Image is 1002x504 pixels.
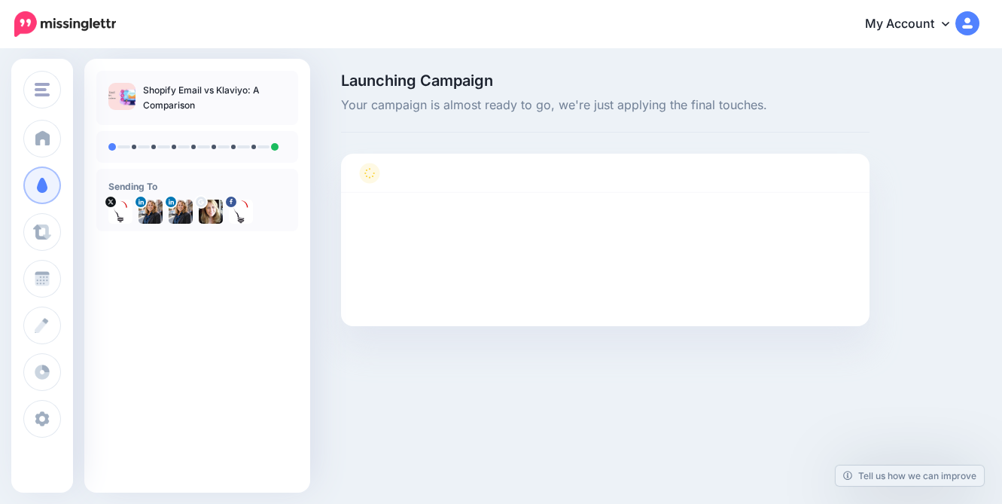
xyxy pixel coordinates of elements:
[143,83,286,113] p: Shopify Email vs Klaviyo: A Comparison
[14,11,116,37] img: Missinglettr
[108,181,286,192] h4: Sending To
[341,96,870,115] span: Your campaign is almost ready to go, we're just applying the final touches.
[108,83,136,110] img: 3bcb47bc53057d996307a2f233f95245_thumb.jpg
[199,200,223,224] img: ACg8ocJ0coae-RZNVTHbrBVoV6RIepLNB0tnktNU2NKdnjVbMkI__9z_s96-c-87585.png
[139,200,163,224] img: 1743778515918-40671.png
[850,6,979,43] a: My Account
[35,83,50,96] img: menu.png
[108,200,132,224] img: e1bNGjac-40676.jpg
[169,200,193,224] img: 1743778515918-40671.png
[229,200,253,224] img: picture-bsa63973.png
[836,466,984,486] a: Tell us how we can improve
[341,73,870,88] span: Launching Campaign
